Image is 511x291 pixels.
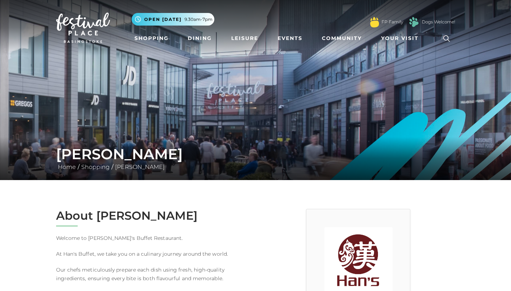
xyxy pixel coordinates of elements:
[56,250,250,258] p: At Han's Buffet, we take you on a culinary journey around the world.
[51,145,461,171] div: / /
[185,32,215,45] a: Dining
[56,145,455,163] h1: [PERSON_NAME]
[56,234,250,242] p: Welcome to [PERSON_NAME]'s Buffet Restaurant.
[378,32,425,45] a: Your Visit
[275,32,305,45] a: Events
[56,164,78,170] a: Home
[56,265,250,283] p: Our chefs meticulously prepare each dish using fresh, high-quality ingredients, ensuring every bi...
[79,164,111,170] a: Shopping
[113,164,166,170] a: [PERSON_NAME]
[144,16,182,23] span: Open [DATE]
[56,209,250,223] h2: About [PERSON_NAME]
[382,19,403,25] a: FP Family
[422,19,455,25] a: Dogs Welcome!
[184,16,213,23] span: 9.30am-7pm
[132,13,214,26] button: Open [DATE] 9.30am-7pm
[381,35,419,42] span: Your Visit
[228,32,261,45] a: Leisure
[319,32,365,45] a: Community
[56,13,110,43] img: Festival Place Logo
[132,32,172,45] a: Shopping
